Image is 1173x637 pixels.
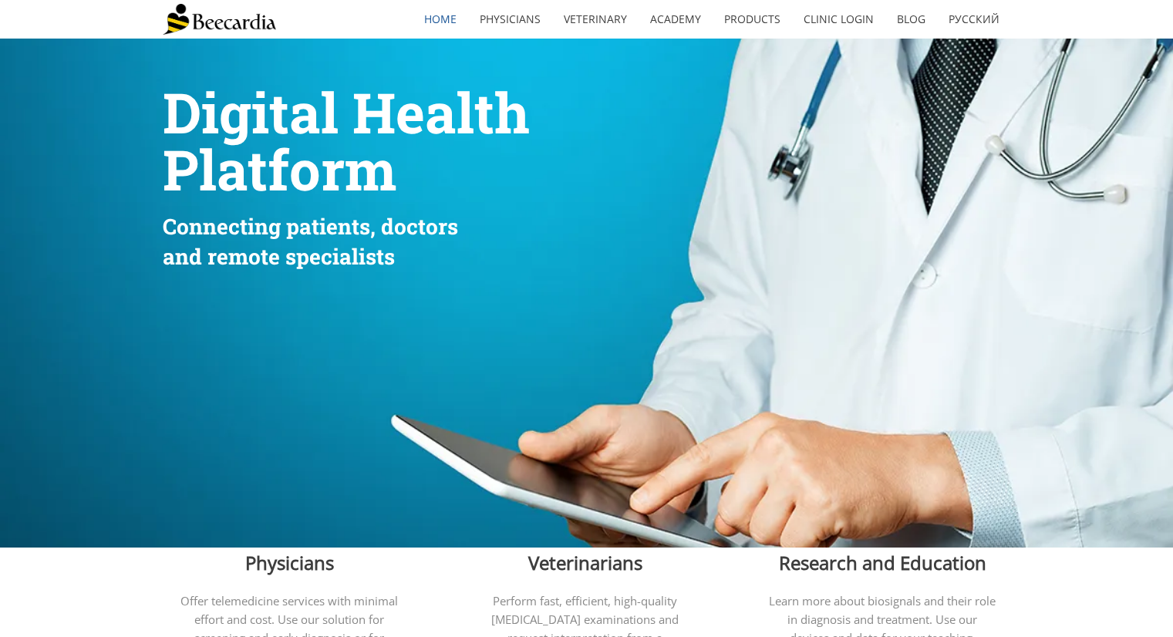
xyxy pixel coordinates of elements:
a: Veterinary [552,2,639,37]
a: Blog [885,2,937,37]
a: Academy [639,2,713,37]
span: Research and Education [779,550,986,575]
span: Digital Health [163,76,530,149]
span: and remote specialists [163,242,395,271]
span: Platform [163,133,396,206]
img: Beecardia [163,4,276,35]
a: Русский [937,2,1011,37]
span: Connecting patients, doctors [163,212,458,241]
a: Physicians [468,2,552,37]
a: home [413,2,468,37]
a: Products [713,2,792,37]
span: Physicians [245,550,334,575]
a: Clinic Login [792,2,885,37]
span: Veterinarians [528,550,642,575]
